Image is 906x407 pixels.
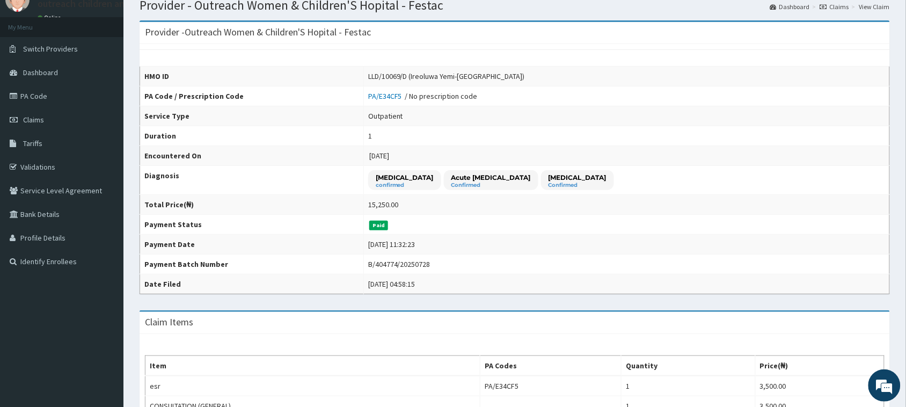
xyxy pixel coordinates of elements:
h3: Claim Items [145,317,193,327]
span: Dashboard [23,68,58,77]
small: confirmed [376,183,434,188]
div: Outpatient [368,111,403,121]
th: PA Code / Prescription Code [140,86,364,106]
th: Item [145,356,480,376]
td: esr [145,376,480,396]
div: [DATE] 11:32:23 [368,239,415,250]
th: Payment Date [140,235,364,255]
th: Duration [140,126,364,146]
div: Chat with us now [56,60,180,74]
th: Payment Batch Number [140,255,364,274]
th: Diagnosis [140,166,364,195]
span: Switch Providers [23,44,78,54]
th: HMO ID [140,67,364,86]
th: Encountered On [140,146,364,166]
th: Payment Status [140,215,364,235]
span: Claims [23,115,44,125]
th: Date Filed [140,274,364,294]
div: / No prescription code [368,91,478,101]
div: 15,250.00 [368,199,398,210]
a: PA/E34CF5 [368,91,405,101]
a: Dashboard [770,2,810,11]
a: Online [38,14,63,21]
div: [DATE] 04:58:15 [368,279,415,289]
textarea: Type your message and hit 'Enter' [5,293,204,331]
td: 1 [622,376,756,396]
td: PA/E34CF5 [480,376,622,396]
p: Acute [MEDICAL_DATA] [451,173,531,182]
img: d_794563401_company_1708531726252_794563401 [20,54,43,81]
div: B/404774/20250728 [368,259,430,270]
h3: Provider - Outreach Women & Children'S Hopital - Festac [145,27,371,37]
a: Claims [820,2,849,11]
small: Confirmed [549,183,607,188]
span: We're online! [62,135,148,244]
small: Confirmed [451,183,531,188]
span: Paid [369,221,389,230]
span: Tariffs [23,139,42,148]
span: [DATE] [369,151,389,161]
div: LLD/10069/D (Ireoluwa Yemi-[GEOGRAPHIC_DATA]) [368,71,525,82]
div: 1 [368,130,372,141]
td: 3,500.00 [756,376,885,396]
a: View Claim [859,2,890,11]
th: Total Price(₦) [140,195,364,215]
p: [MEDICAL_DATA] [376,173,434,182]
th: Service Type [140,106,364,126]
div: Minimize live chat window [176,5,202,31]
th: PA Codes [480,356,622,376]
p: [MEDICAL_DATA] [549,173,607,182]
th: Price(₦) [756,356,885,376]
th: Quantity [622,356,756,376]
